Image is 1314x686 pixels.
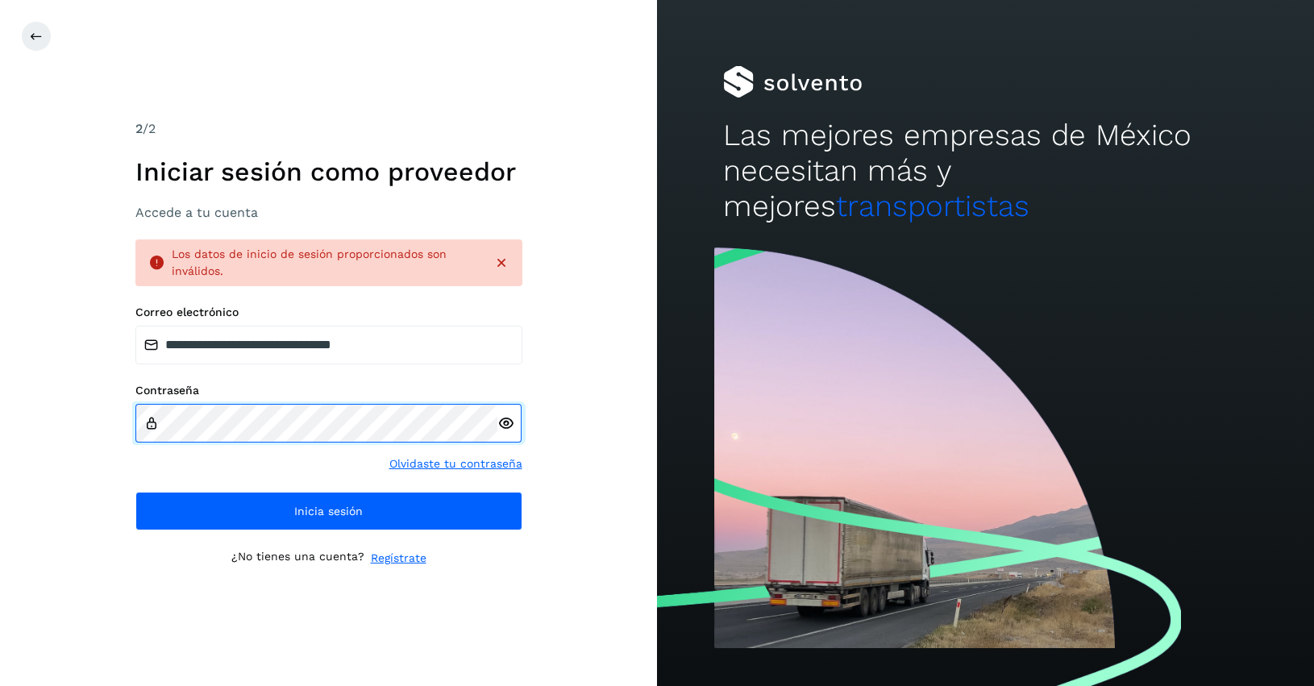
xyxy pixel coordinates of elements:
[135,119,522,139] div: /2
[231,550,364,567] p: ¿No tienes una cuenta?
[135,384,522,397] label: Contraseña
[389,455,522,472] a: Olvidaste tu contraseña
[294,505,363,517] span: Inicia sesión
[135,492,522,530] button: Inicia sesión
[135,306,522,319] label: Correo electrónico
[723,118,1249,225] h2: Las mejores empresas de México necesitan más y mejores
[836,189,1029,223] span: transportistas
[135,205,522,220] h3: Accede a tu cuenta
[371,550,426,567] a: Regístrate
[135,121,143,136] span: 2
[135,156,522,187] h1: Iniciar sesión como proveedor
[172,246,480,280] div: Los datos de inicio de sesión proporcionados son inválidos.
